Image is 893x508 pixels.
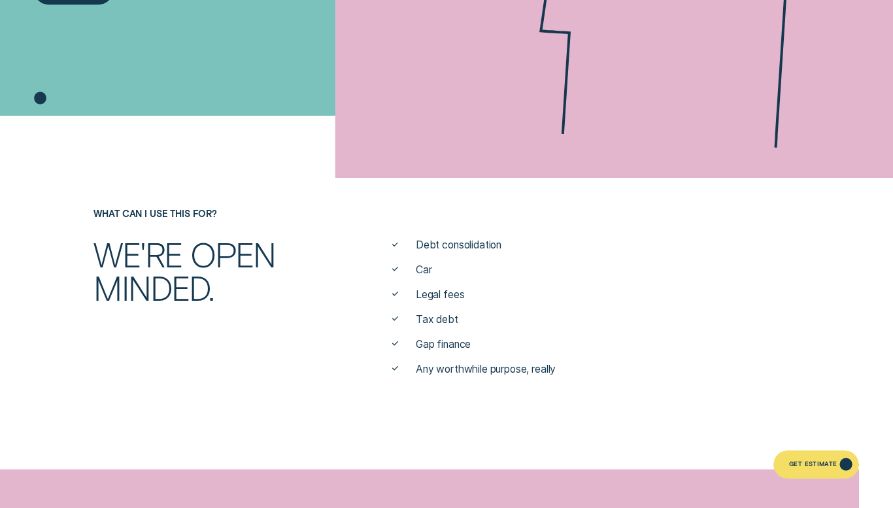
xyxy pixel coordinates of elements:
span: Gap finance [416,337,471,351]
span: Legal fees [416,288,464,301]
span: Debt consolidation [416,238,501,252]
div: We're open minded. [89,238,328,304]
a: Get Estimate [773,450,858,479]
div: What can I use this for? [89,209,328,220]
span: Tax debt [416,313,458,326]
span: Any worthwhile purpose, really [416,362,556,376]
span: Car [416,263,432,277]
